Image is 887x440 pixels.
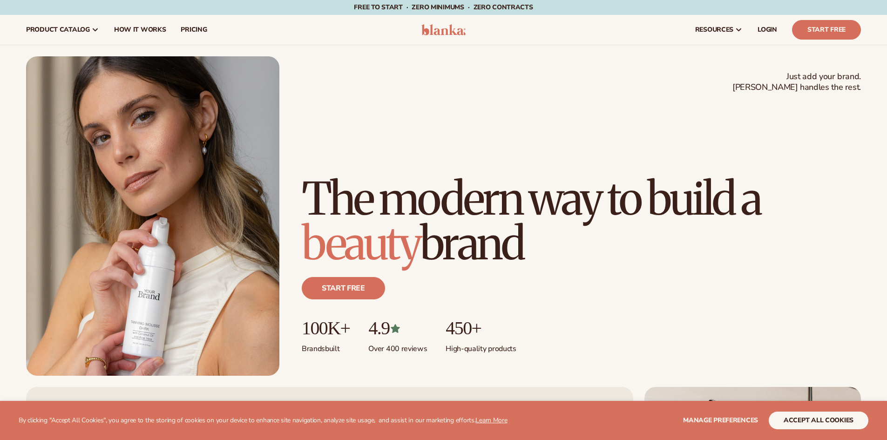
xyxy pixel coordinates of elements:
p: Over 400 reviews [368,338,427,354]
a: product catalog [19,15,107,45]
p: 450+ [446,318,516,338]
span: beauty [302,216,420,271]
p: Brands built [302,338,350,354]
a: Learn More [475,416,507,425]
h1: The modern way to build a brand [302,176,861,266]
span: pricing [181,26,207,34]
span: Free to start · ZERO minimums · ZERO contracts [354,3,533,12]
a: How It Works [107,15,174,45]
button: Manage preferences [683,412,758,429]
a: pricing [173,15,214,45]
button: accept all cookies [769,412,868,429]
span: LOGIN [758,26,777,34]
p: 100K+ [302,318,350,338]
img: Female holding tanning mousse. [26,56,279,376]
span: Manage preferences [683,416,758,425]
p: 4.9 [368,318,427,338]
a: Start free [302,277,385,299]
img: logo [421,24,466,35]
span: product catalog [26,26,90,34]
a: Start Free [792,20,861,40]
span: Just add your brand. [PERSON_NAME] handles the rest. [732,71,861,93]
p: High-quality products [446,338,516,354]
a: resources [688,15,750,45]
span: How It Works [114,26,166,34]
a: LOGIN [750,15,785,45]
p: By clicking "Accept All Cookies", you agree to the storing of cookies on your device to enhance s... [19,417,508,425]
span: resources [695,26,733,34]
